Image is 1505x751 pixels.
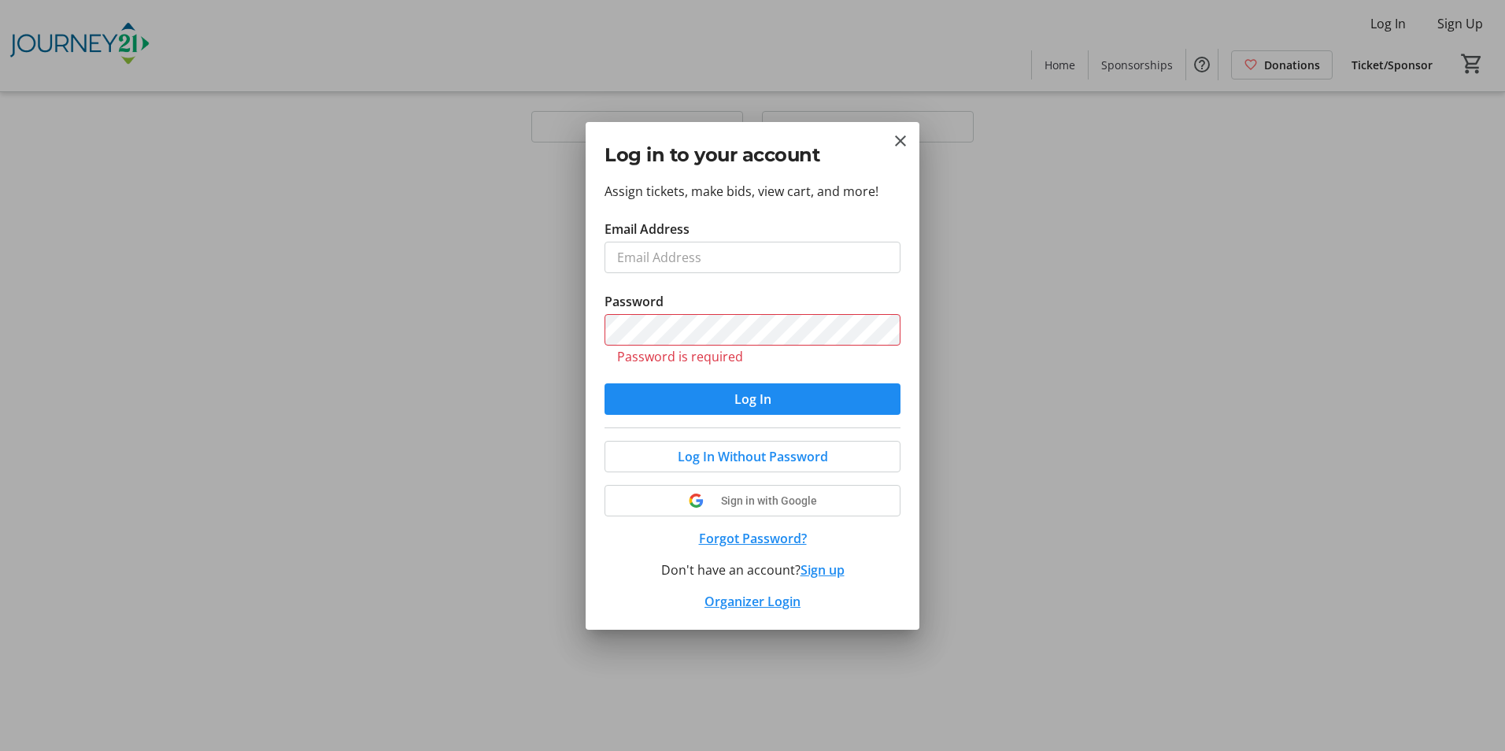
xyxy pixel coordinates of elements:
[678,447,828,466] span: Log In Without Password
[721,494,817,507] span: Sign in with Google
[605,220,690,239] label: Email Address
[605,242,900,273] input: Email Address
[605,141,900,169] h2: Log in to your account
[605,292,664,311] label: Password
[605,529,900,548] button: Forgot Password?
[605,383,900,415] button: Log In
[617,349,888,364] tr-error: Password is required
[605,560,900,579] div: Don't have an account?
[891,131,910,150] button: Close
[734,390,771,409] span: Log In
[605,182,900,201] p: Assign tickets, make bids, view cart, and more!
[704,593,801,610] a: Organizer Login
[605,441,900,472] button: Log In Without Password
[605,485,900,516] button: Sign in with Google
[801,560,845,579] button: Sign up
